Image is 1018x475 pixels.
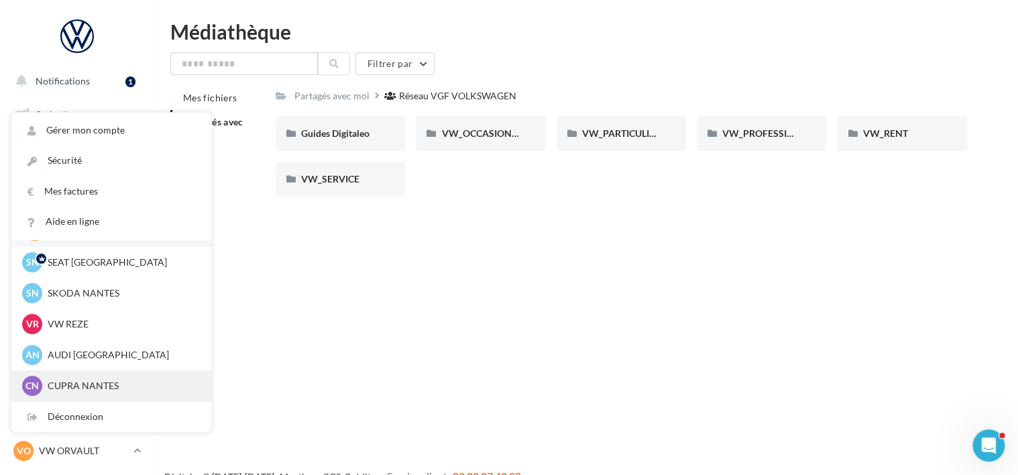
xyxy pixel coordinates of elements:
[125,76,135,87] div: 1
[301,127,370,139] span: Guides Digitaleo
[8,67,141,95] button: Notifications 1
[301,173,359,184] span: VW_SERVICE
[48,379,195,392] p: CUPRA NANTES
[11,402,211,432] div: Déconnexion
[8,302,146,330] a: Calendrier
[8,380,146,419] a: Campagnes DataOnDemand
[8,101,146,129] a: Opérations
[399,89,516,103] div: Réseau VGF VOLKSWAGEN
[17,444,31,458] span: VO
[26,286,39,300] span: SN
[48,348,195,362] p: AUDI [GEOGRAPHIC_DATA]
[8,235,146,263] a: Contacts
[862,127,907,139] span: VW_RENT
[48,286,195,300] p: SKODA NANTES
[11,176,211,207] a: Mes factures
[26,256,39,269] span: SN
[441,127,573,139] span: VW_OCCASIONS_GARANTIES
[355,52,435,75] button: Filtrer par
[25,379,39,392] span: CN
[11,146,211,176] a: Sécurité
[8,202,146,230] a: Campagnes
[11,438,144,464] a: VO VW ORVAULT
[26,317,39,331] span: VR
[48,256,195,269] p: SEAT [GEOGRAPHIC_DATA]
[11,115,211,146] a: Gérer mon compte
[582,127,666,139] span: VW_PARTICULIERS
[722,127,824,139] span: VW_PROFESSIONNELS
[183,116,243,141] span: Partagés avec moi
[170,21,1002,42] div: Médiathèque
[294,89,370,103] div: Partagés avec moi
[48,317,195,331] p: VW REZE
[36,75,90,87] span: Notifications
[972,429,1005,462] iframe: Intercom live chat
[35,109,82,120] span: Opérations
[183,92,237,103] span: Mes fichiers
[8,168,146,197] a: Visibilité en ligne
[11,207,211,237] a: Aide en ligne
[25,348,40,362] span: AN
[8,335,146,374] a: PLV et print personnalisable
[8,268,146,297] a: Médiathèque
[39,444,128,458] p: VW ORVAULT
[8,134,146,162] a: Boîte de réception99+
